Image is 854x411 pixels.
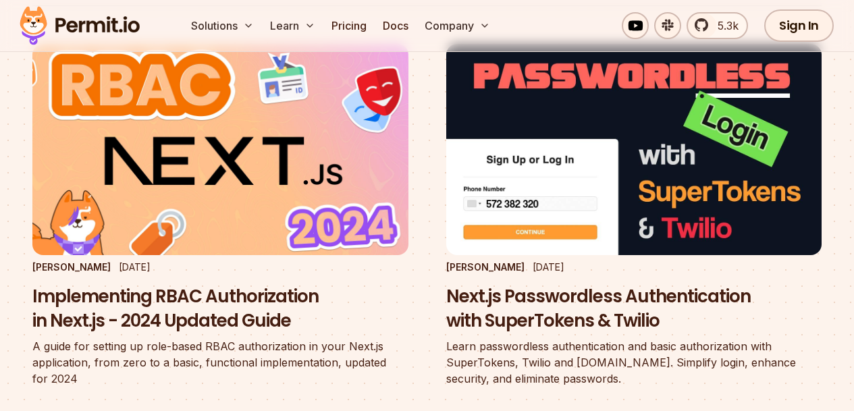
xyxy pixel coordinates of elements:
[326,12,372,39] a: Pricing
[265,12,321,39] button: Learn
[14,33,427,265] img: Implementing RBAC Authorization in Next.js - 2024 Updated Guide
[14,3,146,49] img: Permit logo
[687,12,748,39] a: 5.3k
[710,18,739,34] span: 5.3k
[764,9,834,42] a: Sign In
[533,261,564,273] time: [DATE]
[119,261,151,273] time: [DATE]
[446,261,525,274] p: [PERSON_NAME]
[446,44,822,255] img: Next.js Passwordless Authentication with SuperTokens & Twilio
[32,261,111,274] p: [PERSON_NAME]
[446,285,822,333] h3: Next.js Passwordless Authentication with SuperTokens & Twilio
[419,12,496,39] button: Company
[32,285,408,333] h3: Implementing RBAC Authorization in Next.js - 2024 Updated Guide
[446,338,822,387] p: Learn passwordless authentication and basic authorization with SuperTokens, Twilio and [DOMAIN_NA...
[186,12,259,39] button: Solutions
[32,338,408,387] p: A guide for setting up role-based RBAC authorization in your Next.js application, from zero to a ...
[377,12,414,39] a: Docs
